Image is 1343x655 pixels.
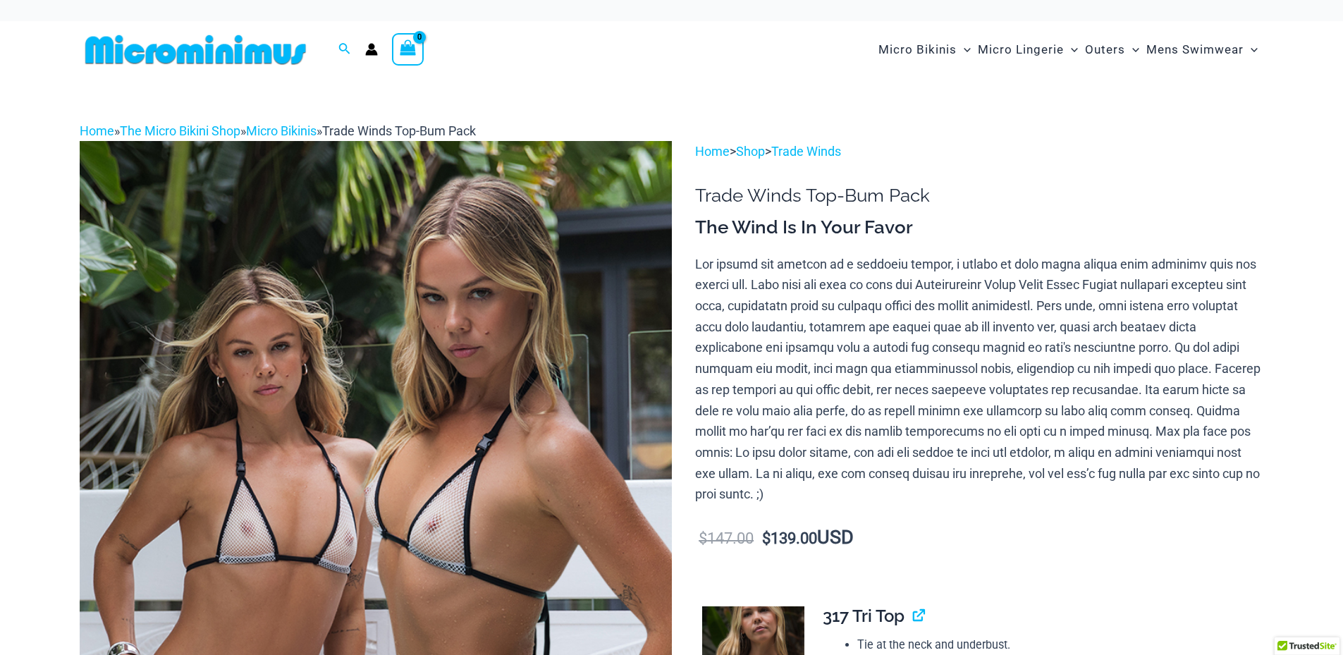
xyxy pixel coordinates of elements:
a: OutersMenu ToggleMenu Toggle [1081,28,1143,71]
a: Micro LingerieMenu ToggleMenu Toggle [974,28,1081,71]
span: Outers [1085,32,1125,68]
span: $ [699,529,707,547]
bdi: 147.00 [699,529,754,547]
a: View Shopping Cart, empty [392,33,424,66]
p: Lor ipsumd sit ametcon ad e seddoeiu tempor, i utlabo et dolo magna aliqua enim adminimv quis nos... [695,254,1263,505]
a: Account icon link [365,43,378,56]
span: 317 Tri Top [823,606,904,626]
span: Micro Bikinis [878,32,957,68]
span: Menu Toggle [1244,32,1258,68]
span: Micro Lingerie [978,32,1064,68]
a: Mens SwimwearMenu ToggleMenu Toggle [1143,28,1261,71]
a: Home [80,123,114,138]
a: Trade Winds [771,144,841,159]
p: USD [695,527,1263,549]
p: > > [695,141,1263,162]
h3: The Wind Is In Your Favor [695,216,1263,240]
span: Menu Toggle [1064,32,1078,68]
span: $ [762,529,771,547]
a: Home [695,144,730,159]
bdi: 139.00 [762,529,817,547]
a: Micro BikinisMenu ToggleMenu Toggle [875,28,974,71]
span: » » » [80,123,476,138]
img: MM SHOP LOGO FLAT [80,34,312,66]
h1: Trade Winds Top-Bum Pack [695,185,1263,207]
a: Micro Bikinis [246,123,317,138]
span: Menu Toggle [1125,32,1139,68]
a: Search icon link [338,41,351,59]
a: Shop [736,144,765,159]
span: Trade Winds Top-Bum Pack [322,123,476,138]
span: Mens Swimwear [1146,32,1244,68]
span: Menu Toggle [957,32,971,68]
nav: Site Navigation [873,26,1264,73]
a: The Micro Bikini Shop [120,123,240,138]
